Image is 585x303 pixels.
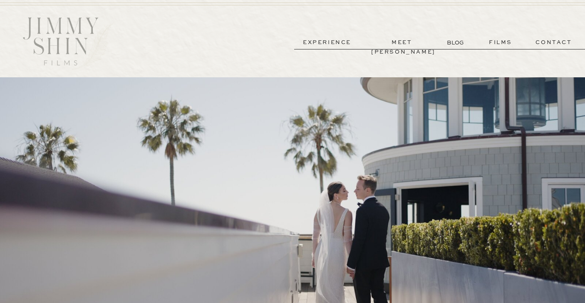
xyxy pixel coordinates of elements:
[447,38,466,47] a: BLOG
[296,38,358,47] a: experience
[524,38,584,47] a: contact
[480,38,521,47] a: films
[371,38,433,47] a: meet [PERSON_NAME]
